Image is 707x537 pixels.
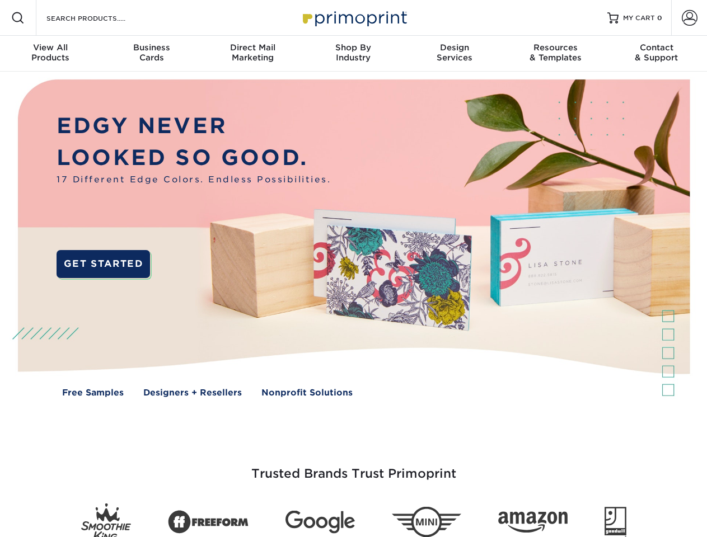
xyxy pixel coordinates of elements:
a: Shop ByIndustry [303,36,404,72]
img: Amazon [498,512,568,533]
div: Cards [101,43,202,63]
span: 0 [657,14,662,22]
a: Designers + Resellers [143,387,242,399]
span: Direct Mail [202,43,303,53]
span: Resources [505,43,606,53]
h3: Trusted Brands Trust Primoprint [26,440,681,494]
div: & Templates [505,43,606,63]
img: Goodwill [605,507,626,537]
a: BusinessCards [101,36,202,72]
a: Direct MailMarketing [202,36,303,72]
p: EDGY NEVER [57,110,331,142]
a: Contact& Support [606,36,707,72]
img: Primoprint [298,6,410,30]
img: Google [285,511,355,534]
span: Design [404,43,505,53]
input: SEARCH PRODUCTS..... [45,11,154,25]
div: & Support [606,43,707,63]
span: MY CART [623,13,655,23]
span: 17 Different Edge Colors. Endless Possibilities. [57,173,331,186]
div: Marketing [202,43,303,63]
span: Contact [606,43,707,53]
a: Free Samples [62,387,124,399]
span: Shop By [303,43,404,53]
a: DesignServices [404,36,505,72]
a: Nonprofit Solutions [261,387,353,399]
span: Business [101,43,202,53]
div: Services [404,43,505,63]
a: GET STARTED [57,250,150,278]
p: LOOKED SO GOOD. [57,142,331,174]
a: Resources& Templates [505,36,606,72]
div: Industry [303,43,404,63]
